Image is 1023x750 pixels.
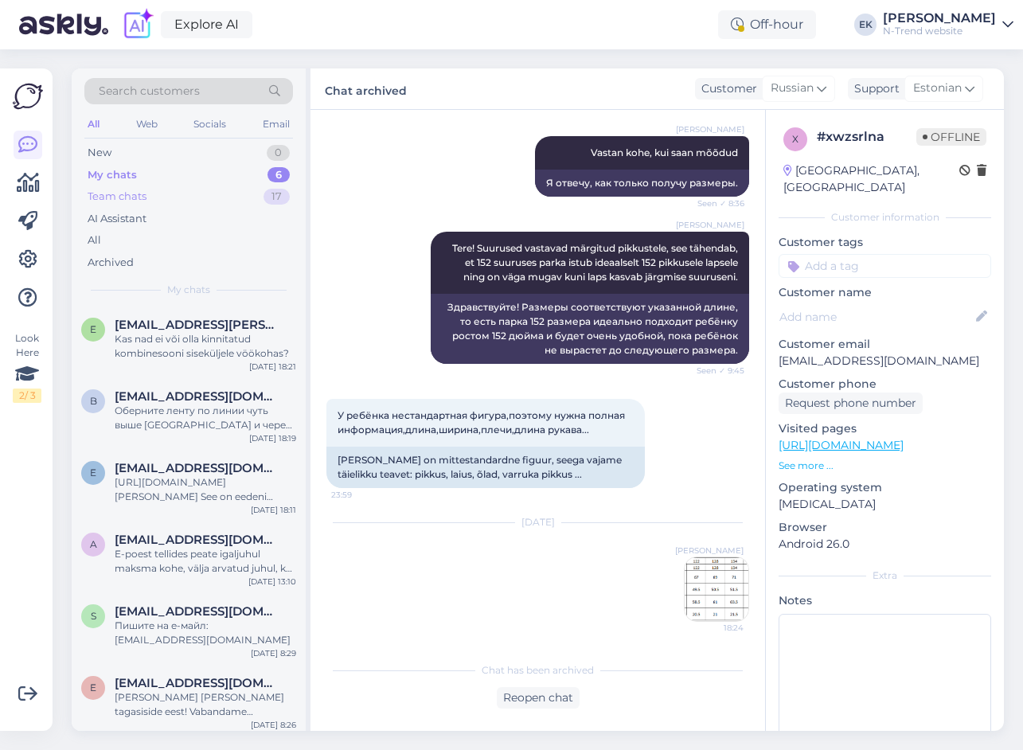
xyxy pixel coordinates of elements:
[13,389,41,403] div: 2 / 3
[251,504,296,516] div: [DATE] 18:11
[779,353,991,369] p: [EMAIL_ADDRESS][DOMAIN_NAME]
[779,479,991,496] p: Operating system
[99,83,200,100] span: Search customers
[91,610,96,622] span: s
[88,145,111,161] div: New
[260,114,293,135] div: Email
[535,170,749,197] div: Я отвечу, как только получу размеры.
[167,283,210,297] span: My chats
[115,533,280,547] span: arjana21@hotmail.com
[685,557,748,621] img: Attachment
[249,361,296,373] div: [DATE] 18:21
[779,308,973,326] input: Add name
[779,438,904,452] a: [URL][DOMAIN_NAME]
[90,682,96,693] span: E
[249,432,296,444] div: [DATE] 18:19
[779,254,991,278] input: Add a tag
[115,389,280,404] span: bektemis_edil@mail.ru
[115,604,280,619] span: solveiga0804@gmail.com
[88,189,146,205] div: Team chats
[771,80,814,97] span: Russian
[779,336,991,353] p: Customer email
[115,676,280,690] span: Evelinsarnik1@gmail.com
[267,145,290,161] div: 0
[854,14,877,36] div: EK
[779,284,991,301] p: Customer name
[190,114,229,135] div: Socials
[121,8,154,41] img: explore-ai
[817,127,916,146] div: # xwzsrlna
[84,114,103,135] div: All
[90,467,96,479] span: e
[88,255,134,271] div: Archived
[90,323,96,335] span: e
[326,447,645,488] div: [PERSON_NAME] on mittestandardne figuur, seega vajame täielikku teavet: pikkus, laius, õlad, varr...
[718,10,816,39] div: Off-hour
[779,393,923,414] div: Request phone number
[88,211,146,227] div: AI Assistant
[883,12,1013,37] a: [PERSON_NAME]N-Trend website
[916,128,986,146] span: Offline
[13,81,43,111] img: Askly Logo
[115,619,296,647] div: Пишите на е-майл: [EMAIL_ADDRESS][DOMAIN_NAME]
[676,123,744,135] span: [PERSON_NAME]
[88,232,101,248] div: All
[115,690,296,719] div: [PERSON_NAME] [PERSON_NAME] tagasiside eest! Vabandame ebamugavuse pärast, mis turvaelemendi eema...
[251,647,296,659] div: [DATE] 8:29
[326,515,749,529] div: [DATE]
[115,547,296,576] div: E-poest tellides peate igaljuhul maksma kohe, välja arvatud juhul, kui tellite kliki ja prooviga.
[779,420,991,437] p: Visited pages
[90,538,97,550] span: a
[115,475,296,504] div: [URL][DOMAIN_NAME][PERSON_NAME] See on eedeni keskuses kohapeal
[591,146,738,158] span: Vastan kohe, kui saan mõõdud
[792,133,798,145] span: x
[913,80,962,97] span: Estonian
[482,663,594,678] span: Chat has been archived
[13,331,41,403] div: Look Here
[848,80,900,97] div: Support
[115,318,280,332] span: elviira.aher@gmail.com
[251,719,296,731] div: [DATE] 8:26
[161,11,252,38] a: Explore AI
[90,395,97,407] span: b
[883,25,996,37] div: N-Trend website
[779,210,991,225] div: Customer information
[133,114,161,135] div: Web
[115,461,280,475] span: evahaidov1@gmail.com
[88,167,137,183] div: My chats
[331,489,391,501] span: 23:59
[338,409,627,436] span: У ребёнка нестандартная фигура,поэтому нужна полная информация,длина,ширина,плечи,длина рукава...
[452,242,740,283] span: Tere! Suurused vastavad märgitud pikkustele, see tähendab, et 152 suuruses parka istub ideaalselt...
[779,496,991,513] p: [MEDICAL_DATA]
[695,80,757,97] div: Customer
[248,576,296,588] div: [DATE] 13:10
[115,332,296,361] div: Kas nad ei või olla kinnitatud kombinesooni siseküljele vöökohas?
[779,376,991,393] p: Customer phone
[675,545,744,557] span: [PERSON_NAME]
[779,459,991,473] p: See more ...
[779,568,991,583] div: Extra
[685,365,744,377] span: Seen ✓ 9:45
[783,162,959,196] div: [GEOGRAPHIC_DATA], [GEOGRAPHIC_DATA]
[115,404,296,432] div: Оберните ленту по линии чуть выше [GEOGRAPHIC_DATA] и через наиболее выступающую часть затылка. Л...
[431,294,749,364] div: Здравствуйте! Размеры соответствуют указанной длине, то есть парка 152 размера идеально подходит ...
[883,12,996,25] div: [PERSON_NAME]
[676,219,744,231] span: [PERSON_NAME]
[267,167,290,183] div: 6
[325,78,407,100] label: Chat archived
[264,189,290,205] div: 17
[779,592,991,609] p: Notes
[497,687,580,709] div: Reopen chat
[684,622,744,634] span: 18:24
[779,234,991,251] p: Customer tags
[779,536,991,553] p: Android 26.0
[685,197,744,209] span: Seen ✓ 8:36
[779,519,991,536] p: Browser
